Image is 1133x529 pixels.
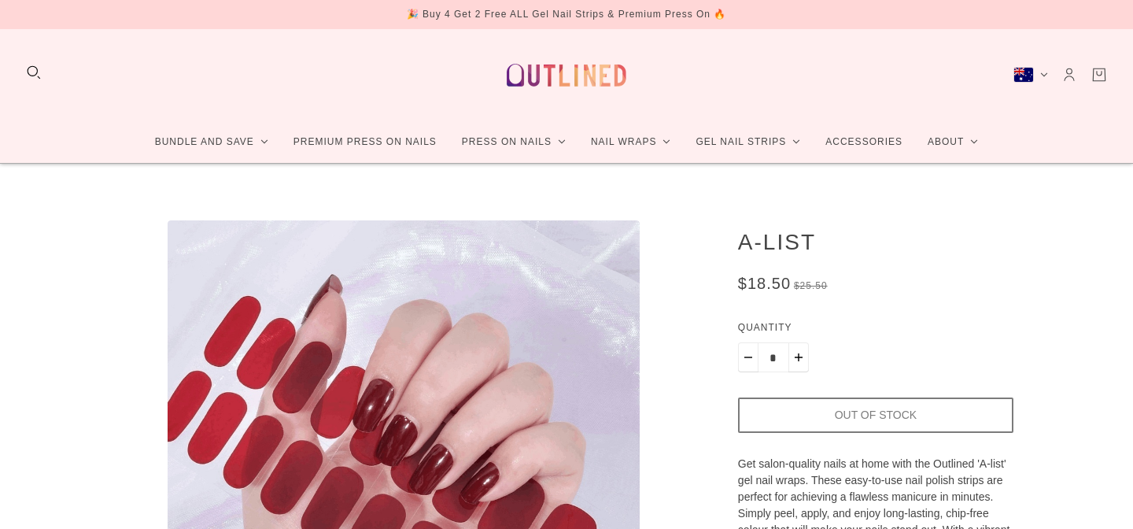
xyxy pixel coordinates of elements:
div: 🎉 Buy 4 Get 2 Free ALL Gel Nail Strips & Premium Press On 🔥 [407,6,727,23]
a: Outlined [497,42,636,109]
button: Minus [738,342,758,372]
h1: A-list [738,228,1013,255]
a: Gel Nail Strips [683,121,813,163]
button: Australia [1013,67,1048,83]
button: Out of stock [738,398,1013,433]
span: $25.50 [794,280,828,291]
a: Premium Press On Nails [281,121,449,163]
a: Cart [1091,66,1108,83]
a: Nail Wraps [578,121,684,163]
a: About [915,121,991,163]
a: Press On Nails [449,121,578,163]
button: Plus [788,342,809,372]
button: Search [25,64,42,81]
label: Quantity [738,320,1013,342]
a: Account [1061,66,1078,83]
a: Accessories [813,121,915,163]
a: Bundle and Save [142,121,281,163]
span: $18.50 [738,275,791,292]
